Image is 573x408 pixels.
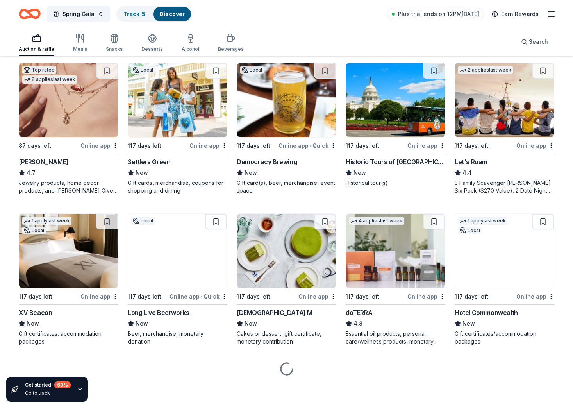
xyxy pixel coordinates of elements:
div: Online app [80,292,118,301]
div: 4 applies last week [349,217,404,225]
div: Hotel Commonwealth [455,308,518,317]
button: Snacks [106,30,123,56]
div: Snacks [106,46,123,52]
img: Image for Settlers Green [128,63,227,137]
span: 4.7 [27,168,36,177]
div: Democracy Brewing [237,157,297,166]
div: 117 days left [346,292,379,301]
button: Beverages [218,30,244,56]
div: Alcohol [182,46,199,52]
div: Settlers Green [128,157,170,166]
div: Online app [298,292,336,301]
div: 87 days left [19,141,51,150]
div: XV Beacon [19,308,52,317]
a: Image for Democracy BrewingLocal117 days leftOnline app•QuickDemocracy BrewingNewGift card(s), be... [237,63,336,195]
span: 4.8 [353,319,362,328]
button: Search [515,34,554,50]
a: Image for XV Beacon1 applylast weekLocal117 days leftOnline appXV BeaconNewGift certificates, acc... [19,213,118,345]
span: Plus trial ends on 12PM[DATE] [398,9,479,19]
a: Image for Let's Roam2 applieslast week117 days leftOnline appLet's Roam4.43 Family Scavenger [PER... [455,63,554,195]
div: 117 days left [237,292,270,301]
div: 117 days left [128,292,161,301]
img: Image for Democracy Brewing [237,63,336,137]
img: Image for XV Beacon [19,214,118,288]
div: 3 Family Scavenger [PERSON_NAME] Six Pack ($270 Value), 2 Date Night Scavenger [PERSON_NAME] Two ... [455,179,554,195]
div: 117 days left [128,141,161,150]
div: Gift cards, merchandise, coupons for shopping and dining [128,179,227,195]
div: Gift card(s), beer, merchandise, event space [237,179,336,195]
img: Image for Lady M [237,214,336,288]
a: Image for Historic Tours of America117 days leftOnline appHistoric Tours of [GEOGRAPHIC_DATA]NewH... [346,63,445,187]
span: New [245,319,257,328]
a: Earn Rewards [487,7,543,21]
div: 60 % [54,381,71,388]
div: Beer, merchandise, monetary donation [128,330,227,345]
span: New [136,168,148,177]
div: Historic Tours of [GEOGRAPHIC_DATA] [346,157,445,166]
div: Online app [407,292,445,301]
div: doTERRA [346,308,372,317]
span: • [201,293,202,300]
div: Online app [80,141,118,150]
span: New [245,168,257,177]
button: Alcohol [182,30,199,56]
span: Search [529,37,548,47]
button: Spring Gala [47,6,110,22]
div: Auction & raffle [19,46,54,52]
div: Online app [189,141,227,150]
img: Image for Historic Tours of America [346,63,445,137]
div: Cakes or dessert, gift certificate, monetary contribution [237,330,336,345]
div: 1 apply last week [22,217,71,225]
span: New [462,319,475,328]
div: Gift certificates/accommodation packages [455,330,554,345]
span: Spring Gala [62,9,95,19]
a: Track· 5 [123,11,145,17]
span: • [310,143,311,149]
a: Image for Hotel Commonwealth1 applylast weekLocal117 days leftOnline appHotel CommonwealthNewGift... [455,213,554,345]
button: Desserts [141,30,163,56]
div: Local [458,227,482,234]
div: 2 applies last week [458,66,513,74]
a: Image for Kendra ScottTop rated8 applieslast week87 days leftOnline app[PERSON_NAME]4.7Jewelry pr... [19,63,118,195]
div: Meals [73,46,87,52]
div: 117 days left [346,141,379,150]
a: Plus trial ends on 12PM[DATE] [387,8,484,20]
div: Beverages [218,46,244,52]
div: Online app [516,292,554,301]
span: New [353,168,366,177]
img: Image for Long Live Beerworks [128,214,227,288]
div: Historical tour(s) [346,179,445,187]
div: 117 days left [455,141,488,150]
div: 117 days left [455,292,488,301]
span: New [27,319,39,328]
div: Let's Roam [455,157,487,166]
div: Gift certificates, accommodation packages [19,330,118,345]
div: 8 applies last week [22,75,77,84]
div: Go to track [25,390,71,396]
div: Online app Quick [170,292,227,301]
div: [PERSON_NAME] [19,157,68,166]
div: Desserts [141,46,163,52]
div: Online app [407,141,445,150]
div: Long Live Beerworks [128,308,189,317]
div: [DEMOGRAPHIC_DATA] M [237,308,312,317]
div: Local [131,66,155,74]
div: 117 days left [19,292,52,301]
span: 4.4 [462,168,472,177]
img: Image for Kendra Scott [19,63,118,137]
a: Discover [159,11,185,17]
a: Home [19,5,41,23]
img: Image for Let's Roam [455,63,554,137]
div: 117 days left [237,141,270,150]
div: Top rated [22,66,56,74]
div: Local [131,217,155,225]
button: Auction & raffle [19,30,54,56]
div: Jewelry products, home decor products, and [PERSON_NAME] Gives Back event in-store or online (or ... [19,179,118,195]
div: Get started [25,381,71,388]
a: Image for Long Live BeerworksLocal117 days leftOnline app•QuickLong Live BeerworksNewBeer, mercha... [128,213,227,345]
div: Online app Quick [278,141,336,150]
img: Image for doTERRA [346,214,445,288]
div: Essential oil products, personal care/wellness products, monetary donations [346,330,445,345]
a: Image for doTERRA4 applieslast week117 days leftOnline appdoTERRA4.8Essential oil products, perso... [346,213,445,345]
button: Meals [73,30,87,56]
